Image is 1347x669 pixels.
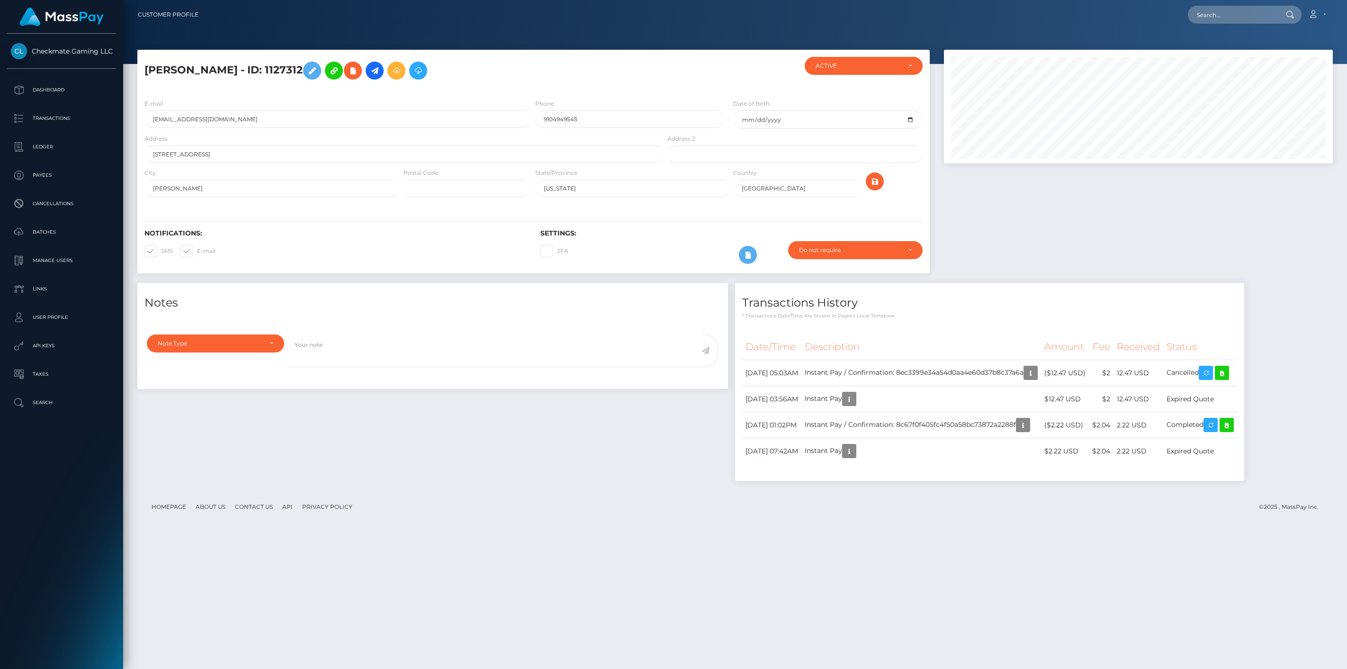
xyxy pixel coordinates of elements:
[7,163,116,187] a: Payees
[667,135,695,143] label: Address 2
[1041,412,1089,438] td: ($2.22 USD)
[231,499,277,514] a: Contact Us
[158,340,262,347] div: Note Type
[144,229,526,237] h6: Notifications:
[11,140,112,154] p: Ledger
[11,83,112,97] p: Dashboard
[7,192,116,216] a: Cancellations
[1089,360,1114,386] td: $2
[1114,412,1163,438] td: 2.22 USD
[801,334,1041,360] th: Description
[742,438,801,464] td: [DATE] 07:42AM
[144,57,658,84] h5: [PERSON_NAME] - ID: 1127312
[11,310,112,325] p: User Profile
[7,249,116,272] a: Manage Users
[1114,360,1163,386] td: 12.47 USD
[11,253,112,268] p: Manage Users
[7,47,116,55] span: Checkmate Gaming LLC
[742,295,1237,311] h4: Transactions History
[742,360,801,386] td: [DATE] 05:03AM
[11,43,27,59] img: Checkmate Gaming LLC
[11,225,112,239] p: Batches
[540,245,568,257] label: 2FA
[1041,360,1089,386] td: ($12.47 USD)
[733,169,757,177] label: Country
[11,339,112,353] p: API Keys
[742,334,801,360] th: Date/Time
[742,312,1237,319] p: * Transactions date/time are shown in payee's local timezone
[801,412,1041,438] td: Instant Pay / Confirmation: 8c67f0f405fc4f50a58bc73872a2288f
[298,499,356,514] a: Privacy Policy
[801,360,1041,386] td: Instant Pay / Confirmation: 8ec3399e34a54d0aa4e60d37b8c37a6a
[788,241,923,259] button: Do not require
[148,499,190,514] a: Homepage
[1114,334,1163,360] th: Received
[11,367,112,381] p: Taxes
[742,386,801,412] td: [DATE] 03:56AM
[1089,386,1114,412] td: $2
[1163,360,1237,386] td: Cancelled
[733,99,770,108] label: Date of Birth
[144,169,156,177] label: City
[11,197,112,211] p: Cancellations
[801,438,1041,464] td: Instant Pay
[1089,438,1114,464] td: $2.04
[1163,438,1237,464] td: Expired Quote
[7,334,116,358] a: API Keys
[1089,412,1114,438] td: $2.04
[1089,334,1114,360] th: Fee
[19,8,104,26] img: MassPay Logo
[11,111,112,126] p: Transactions
[7,391,116,415] a: Search
[144,245,173,257] label: SMS
[1114,438,1163,464] td: 2.22 USD
[801,386,1041,412] td: Instant Pay
[147,334,284,353] button: Note Type
[144,99,163,108] label: E-mail
[1163,412,1237,438] td: Completed
[799,246,901,254] div: Do not require
[404,169,438,177] label: Postal Code
[742,412,801,438] td: [DATE] 01:02PM
[144,295,721,311] h4: Notes
[366,62,384,80] a: Initiate Payout
[805,57,923,75] button: ACTIVE
[7,277,116,301] a: Links
[1163,386,1237,412] td: Expired Quote
[1041,334,1089,360] th: Amount
[1163,334,1237,360] th: Status
[1041,386,1089,412] td: $12.47 USD
[1188,6,1277,24] input: Search...
[1259,502,1326,512] div: © 2025 , MassPay Inc.
[535,169,577,177] label: State/Province
[7,78,116,102] a: Dashboard
[11,282,112,296] p: Links
[138,5,198,25] a: Customer Profile
[7,220,116,244] a: Batches
[1041,438,1089,464] td: $2.22 USD
[278,499,296,514] a: API
[144,135,168,143] label: Address
[11,396,112,410] p: Search
[7,107,116,130] a: Transactions
[192,499,229,514] a: About Us
[7,306,116,329] a: User Profile
[816,62,901,70] div: ACTIVE
[11,168,112,182] p: Payees
[7,135,116,159] a: Ledger
[540,229,922,237] h6: Settings:
[535,99,554,108] label: Phone
[7,362,116,386] a: Taxes
[1114,386,1163,412] td: 12.47 USD
[180,245,216,257] label: E-mail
